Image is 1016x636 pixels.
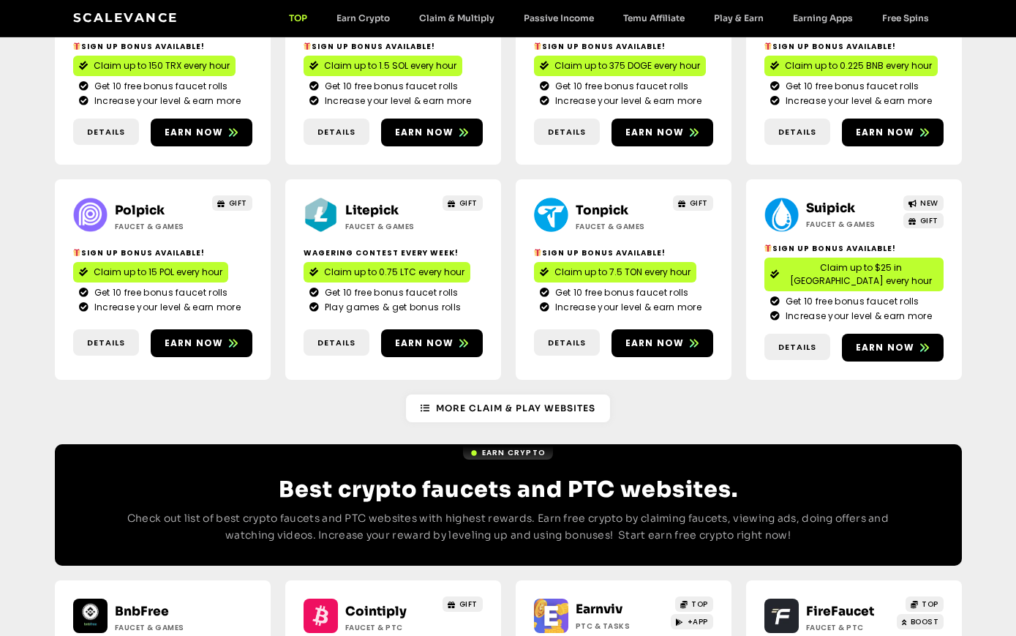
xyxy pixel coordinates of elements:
a: Temu Affiliate [609,12,699,23]
h2: Faucet & PTC [806,622,898,633]
a: Cointiply [345,604,407,619]
span: BOOST [911,616,939,627]
span: Claim up to $25 in [GEOGRAPHIC_DATA] every hour [785,261,938,288]
img: 🎁 [73,249,80,256]
a: Tonpick [576,203,628,218]
span: Claim up to 1.5 SOL every hour [324,59,456,72]
span: Get 10 free bonus faucet rolls [91,80,228,93]
h2: Faucet & Games [115,221,206,232]
span: Claim up to 375 DOGE every hour [554,59,700,72]
span: Claim up to 15 POL every hour [94,266,222,279]
a: Claim up to 1.5 SOL every hour [304,56,462,76]
nav: Menu [274,12,944,23]
a: Earn now [612,329,713,357]
h2: Faucet & Games [576,221,667,232]
span: Increase your level & earn more [91,94,241,108]
a: Details [534,329,600,356]
a: TOP [906,596,944,612]
span: Increase your level & earn more [782,310,932,323]
img: 🎁 [764,244,772,252]
a: Earnviv [576,602,622,617]
a: Earn now [612,119,713,146]
span: Details [317,337,355,349]
h2: Faucet & Games [806,219,898,230]
span: Earn now [395,337,454,350]
a: GIFT [673,195,713,211]
span: GIFT [229,198,247,209]
span: Increase your level & earn more [91,301,241,314]
span: Increase your level & earn more [782,94,932,108]
a: Scalevance [73,10,178,25]
a: Details [764,119,830,146]
a: Earn now [151,119,252,146]
a: Passive Income [509,12,609,23]
a: Earn now [842,119,944,146]
img: 🎁 [764,42,772,50]
span: Play games & get bonus rolls [321,301,461,314]
a: FireFaucet [806,604,874,619]
h2: Wagering contest every week! [304,247,483,258]
a: Claim up to 15 POL every hour [73,262,228,283]
h2: Sign Up Bonus Available! [73,247,252,258]
span: Earn now [165,126,224,139]
a: Polpick [115,203,165,218]
a: Free Spins [868,12,944,23]
span: Earn now [625,337,685,350]
span: GIFT [920,215,938,226]
a: BnbFree [115,604,169,619]
img: 🎁 [73,42,80,50]
h2: PTC & Tasks [576,621,667,632]
span: Increase your level & earn more [321,94,471,108]
span: Details [87,337,125,349]
a: NEW [903,195,944,211]
span: More Claim & Play Websites [436,402,595,415]
span: Get 10 free bonus faucet rolls [782,295,919,308]
h2: Best crypto faucets and PTC websites. [113,476,903,503]
img: 🎁 [534,249,541,256]
a: Details [304,329,369,356]
p: Check out list of best crypto faucets and PTC websites with highest rewards. Earn free crypto by ... [113,510,903,545]
a: Play & Earn [699,12,778,23]
span: Details [317,126,355,138]
span: Increase your level & earn more [552,94,701,108]
span: Details [778,126,816,138]
h2: Sign Up Bonus Available! [73,41,252,52]
a: TOP [675,596,713,612]
a: Details [764,334,830,361]
span: GIFT [459,198,478,209]
a: +APP [671,614,713,629]
span: Claim up to 7.5 TON every hour [554,266,690,279]
a: Claim & Multiply [404,12,509,23]
span: TOP [691,599,708,610]
img: 🎁 [304,42,311,50]
a: GIFT [212,195,252,211]
span: Get 10 free bonus faucet rolls [552,80,689,93]
span: Claim up to 150 TRX every hour [94,59,230,72]
span: Claim up to 0.75 LTC every hour [324,266,464,279]
span: GIFT [690,198,708,209]
h2: Sign Up Bonus Available! [764,243,944,254]
a: Claim up to 150 TRX every hour [73,56,236,76]
span: TOP [922,599,938,610]
span: Get 10 free bonus faucet rolls [91,286,228,299]
a: Claim up to $25 in [GEOGRAPHIC_DATA] every hour [764,258,944,291]
span: NEW [920,198,938,209]
span: Details [87,126,125,138]
a: Earn now [381,119,483,146]
h2: Faucet & Games [345,221,437,232]
h2: Faucet & PTC [345,622,437,633]
a: GIFT [443,195,483,211]
span: +APP [688,616,708,627]
a: Details [534,119,600,146]
a: Litepick [345,203,399,218]
span: Get 10 free bonus faucet rolls [321,286,459,299]
a: Earn Crypto [322,12,404,23]
a: BOOST [897,614,944,629]
span: Increase your level & earn more [552,301,701,314]
a: GIFT [903,213,944,228]
a: More Claim & Play Websites [406,394,610,422]
a: Details [73,329,139,356]
a: Details [73,119,139,146]
a: Claim up to 7.5 TON every hour [534,262,696,283]
span: Details [778,341,816,353]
